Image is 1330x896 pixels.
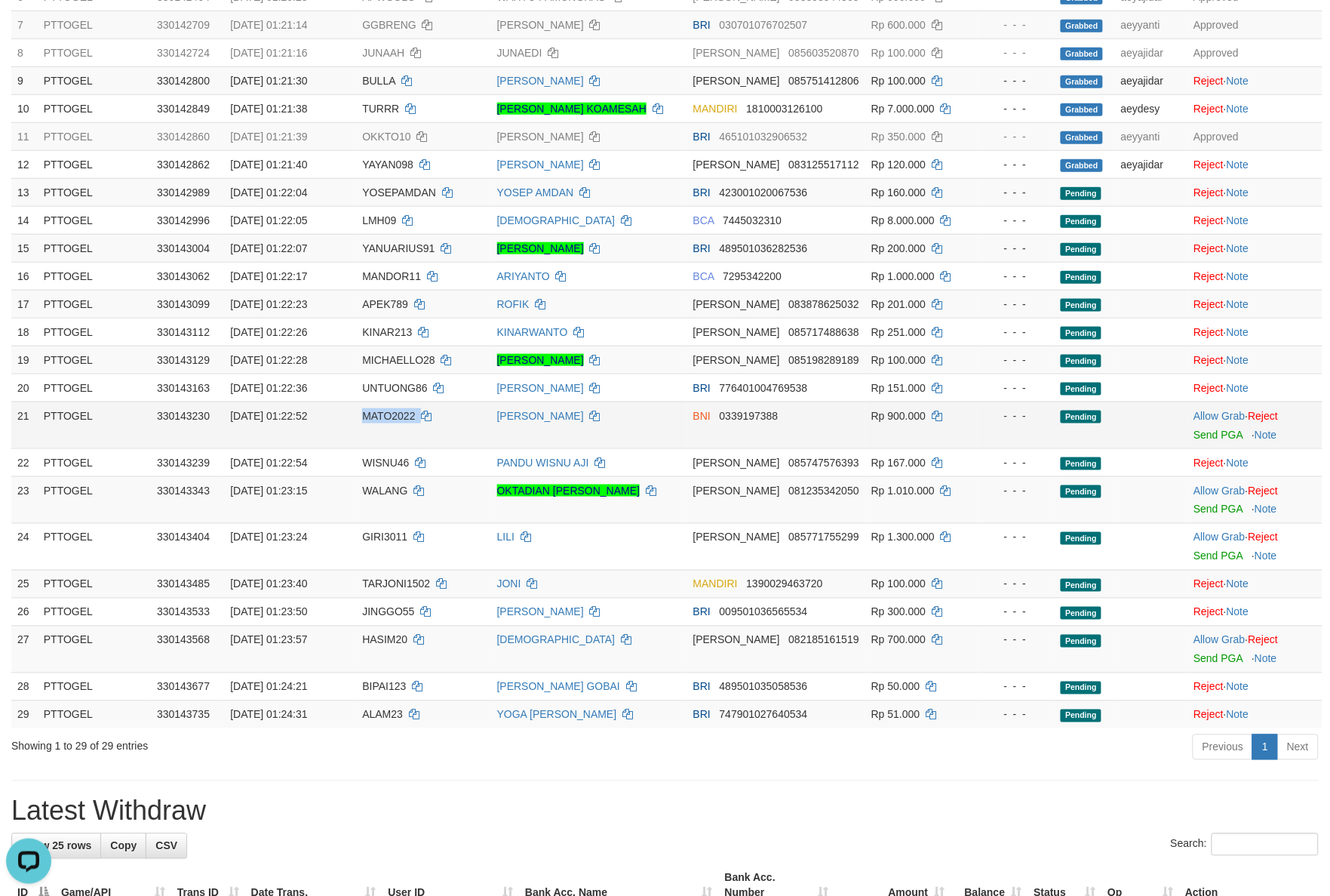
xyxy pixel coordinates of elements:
[871,457,926,469] span: Rp 167.000
[230,457,307,469] span: [DATE] 01:22:54
[497,531,514,543] a: LILI
[11,448,38,476] td: 22
[693,47,780,59] span: [PERSON_NAME]
[497,457,589,469] a: PANDU WISNU AJI
[230,354,307,366] span: [DATE] 01:22:28
[38,318,151,346] td: PTTOGEL
[1061,299,1101,312] span: Pending
[1249,531,1279,543] a: Reject
[157,103,210,115] span: 330142849
[1227,75,1249,87] a: Note
[693,242,711,254] span: BRI
[157,298,210,310] span: 330143099
[984,213,1049,228] div: - - -
[1193,410,1245,422] a: Allow Grab
[720,410,779,422] span: Copy 0339197388 to clipboard
[984,129,1049,144] div: - - -
[11,206,38,234] td: 14
[497,242,584,254] a: [PERSON_NAME]
[1227,159,1249,171] a: Note
[1227,709,1249,721] a: Note
[984,45,1049,60] div: - - -
[362,186,436,199] span: YOSEPAMDAN
[1115,150,1188,178] td: aeyajidar
[1193,382,1224,394] a: Reject
[693,298,780,310] span: [PERSON_NAME]
[1061,103,1103,116] span: Grabbed
[157,485,210,497] span: 330143343
[11,374,38,402] td: 20
[693,326,780,338] span: [PERSON_NAME]
[789,354,859,366] span: Copy 085198289189 to clipboard
[1061,485,1101,498] span: Pending
[1255,653,1277,665] a: Note
[789,298,859,310] span: Copy 083878625032 to clipboard
[723,214,782,226] span: Copy 7445032310 to clipboard
[1193,214,1224,226] a: Reject
[11,570,38,598] td: 25
[1255,550,1277,562] a: Note
[789,531,859,543] span: Copy 085771755299 to clipboard
[38,178,151,206] td: PTTOGEL
[1061,327,1101,340] span: Pending
[1193,503,1242,516] a: Send PGA
[1187,150,1322,178] td: ·
[871,19,926,31] span: Rp 600.000
[871,485,935,497] span: Rp 1.010.000
[1187,523,1322,570] td: ·
[1193,75,1224,87] a: Reject
[157,47,210,59] span: 330142724
[230,382,307,394] span: [DATE] 01:22:36
[362,242,435,254] span: YANUARIUS91
[1249,485,1279,497] a: Reject
[362,19,416,31] span: GGBRENG
[157,457,210,469] span: 330143239
[1061,20,1103,32] span: Grabbed
[110,840,137,852] span: Copy
[1193,242,1224,254] a: Reject
[984,101,1049,116] div: - - -
[1193,709,1224,721] a: Reject
[1227,214,1249,226] a: Note
[871,326,926,338] span: Rp 251.000
[497,270,550,282] a: ARIYANTO
[871,214,935,226] span: Rp 8.000.000
[230,159,307,171] span: [DATE] 01:21:40
[1227,457,1249,469] a: Note
[11,178,38,206] td: 13
[11,402,38,448] td: 21
[871,382,926,394] span: Rp 151.000
[1115,11,1188,38] td: aeyyanti
[789,75,859,87] span: Copy 085751412806 to clipboard
[984,408,1049,423] div: - - -
[1115,38,1188,66] td: aeyajidar
[230,75,307,87] span: [DATE] 01:21:30
[871,159,926,171] span: Rp 120.000
[693,186,711,199] span: BRI
[1061,457,1101,470] span: Pending
[230,186,307,199] span: [DATE] 01:22:04
[1193,578,1224,590] a: Reject
[693,354,780,366] span: [PERSON_NAME]
[230,103,307,115] span: [DATE] 01:21:38
[789,47,859,59] span: Copy 085603520870 to clipboard
[871,410,926,422] span: Rp 900.000
[38,150,151,178] td: PTTOGEL
[693,214,714,226] span: BCA
[1255,429,1277,441] a: Note
[11,38,38,66] td: 8
[871,531,935,543] span: Rp 1.300.000
[157,531,210,543] span: 330143404
[38,570,151,598] td: PTTOGEL
[362,326,412,338] span: KINAR213
[1193,429,1242,441] a: Send PGA
[38,94,151,122] td: PTTOGEL
[497,47,542,59] a: JUNAEDI
[720,131,808,143] span: Copy 465101032906532 to clipboard
[984,530,1049,545] div: - - -
[1193,531,1248,543] span: ·
[1061,159,1103,172] span: Grabbed
[1061,271,1101,284] span: Pending
[146,833,187,859] a: CSV
[1227,270,1249,282] a: Note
